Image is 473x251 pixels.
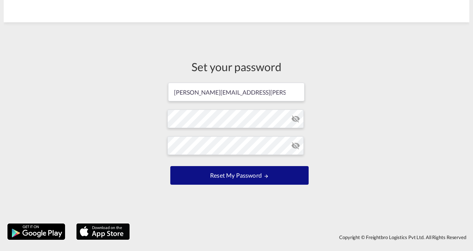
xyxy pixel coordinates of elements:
[133,231,469,244] div: Copyright © Freightbro Logistics Pvt Ltd. All Rights Reserved
[291,141,300,150] md-icon: icon-eye-off
[291,114,300,123] md-icon: icon-eye-off
[170,166,309,185] button: UPDATE MY PASSWORD
[75,223,131,241] img: apple.png
[167,59,306,74] div: Set your password
[7,223,66,241] img: google.png
[168,83,305,101] input: Email address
